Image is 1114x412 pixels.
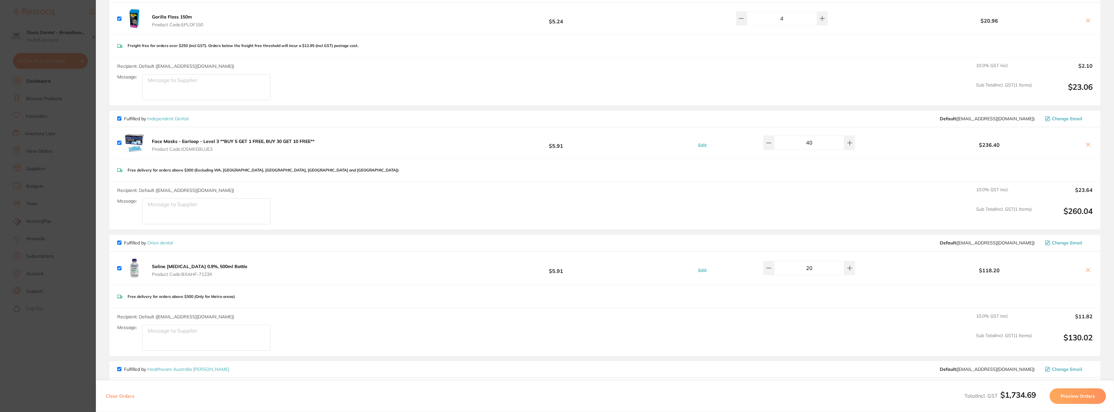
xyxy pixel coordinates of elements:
button: Change Email [1043,366,1093,372]
span: Change Email [1052,116,1082,121]
button: Face Masks - Earloop - Level 3 **BUY 5 GET 1 FREE, BUY 30 GET 10 FREE** Product Code:IDSMKEBLUE3 [150,138,316,152]
span: Sub Total Incl. GST ( 1 Items) [976,82,1032,100]
p: Fulfilled by [124,240,173,245]
span: Sub Total Incl. GST ( 1 Items) [976,206,1032,224]
p: Freight free for orders over $250 (incl GST). Orders below the freight free threshold will incur ... [128,43,358,48]
a: Healthware Australia [PERSON_NAME] [147,366,229,372]
b: Default [940,116,956,122]
b: Gorilla Floss 150m [152,14,192,20]
b: $20.96 [898,18,1081,24]
a: Orien dental [147,240,173,246]
span: Sub Total Incl. GST ( 1 Items) [976,333,1032,351]
span: Total Incl. GST [964,393,1036,399]
output: $260.04 [1037,206,1093,224]
output: $130.02 [1037,333,1093,351]
b: $1,734.69 [1000,390,1036,400]
output: $23.64 [1037,187,1093,201]
span: Change Email [1052,240,1082,245]
span: Product Code: IDSMKEBLUE3 [152,147,314,152]
span: info@healthwareaustralia.com.au [940,367,1035,372]
b: $118.20 [898,267,1081,273]
button: Saline [MEDICAL_DATA] 0.9%, 500ml Bottle Product Code:BXAHF-7123X [150,264,249,277]
b: $5.91 [459,137,654,149]
button: Edit [696,267,709,273]
p: Fulfilled by [124,367,229,372]
label: Message: [117,74,137,80]
b: $5.91 [459,262,654,274]
b: Default [940,240,956,246]
span: Recipient: Default ( [EMAIL_ADDRESS][DOMAIN_NAME] ) [117,314,234,320]
span: Product Code: BXAHF-7123X [152,272,247,277]
span: 10.0 % GST Incl. [976,63,1032,77]
a: Independent Dental [147,116,188,122]
button: Change Email [1043,116,1093,122]
img: YXQ5anIxZg [124,133,145,153]
p: Fulfilled by [124,116,188,121]
label: Message: [117,325,137,330]
span: Recipient: Default ( [EMAIL_ADDRESS][DOMAIN_NAME] ) [117,63,234,69]
span: Change Email [1052,367,1082,372]
p: Free delivery for orders above $300 (Only for Metro areas) [128,294,235,299]
p: Free delivery for orders above $300 (Excluding WA, [GEOGRAPHIC_DATA], [GEOGRAPHIC_DATA], [GEOGRAP... [128,168,399,172]
span: 10.0 % GST Incl. [976,313,1032,328]
button: Change Email [1043,240,1093,246]
img: cGF3NndlYw [124,257,145,280]
b: Saline [MEDICAL_DATA] 0.9%, 500ml Bottle [152,264,247,269]
span: Recipient: Default ( [EMAIL_ADDRESS][DOMAIN_NAME] ) [117,187,234,193]
button: Preview Orders [1050,388,1106,404]
b: Face Masks - Earloop - Level 3 **BUY 5 GET 1 FREE, BUY 30 GET 10 FREE** [152,138,314,144]
button: Gorilla Floss 150m Product Code:EPLDF150 [150,14,205,28]
b: $5.24 [459,13,654,25]
b: Default [940,366,956,372]
button: Edit [696,142,709,148]
output: $2.10 [1037,63,1093,77]
label: Message: [117,198,137,204]
output: $11.82 [1037,313,1093,328]
span: Product Code: EPLDF150 [152,22,203,27]
output: $23.06 [1037,82,1093,100]
span: sales@orien.com.au [940,240,1035,245]
b: $236.40 [898,142,1081,148]
span: orders@independentdental.com.au [940,116,1035,121]
button: Clear Orders [104,388,136,404]
img: MDE3bGt4ZA [124,8,145,29]
span: 10.0 % GST Incl. [976,187,1032,201]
